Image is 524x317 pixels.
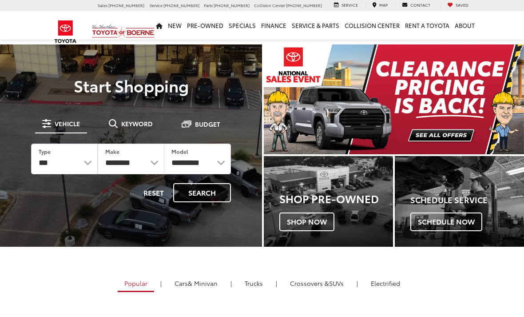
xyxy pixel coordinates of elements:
[150,2,163,8] span: Service
[410,213,482,231] span: Schedule Now
[395,156,524,247] a: Schedule Service Schedule Now
[238,276,270,291] a: Trucks
[228,279,234,288] li: |
[204,2,213,8] span: Parts
[226,11,258,40] a: Specials
[364,276,407,291] a: Electrified
[279,193,393,204] h3: Shop Pre-Owned
[105,148,119,155] label: Make
[402,11,452,40] a: Rent a Toyota
[264,44,524,154] div: carousel slide number 1 of 2
[264,156,393,247] a: Shop Pre-Owned Shop Now
[108,2,144,8] span: [PHONE_NUMBER]
[258,11,289,40] a: Finance
[19,76,243,94] p: Start Shopping
[452,11,477,40] a: About
[136,183,171,202] button: Reset
[55,120,80,127] span: Vehicle
[49,17,82,46] img: Toyota
[195,121,220,127] span: Budget
[39,148,51,155] label: Type
[456,2,468,8] span: Saved
[214,2,250,8] span: [PHONE_NUMBER]
[188,279,218,288] span: & Minivan
[121,120,153,127] span: Keyword
[173,183,231,202] button: Search
[264,156,393,247] div: Toyota
[286,2,322,8] span: [PHONE_NUMBER]
[441,2,475,9] a: My Saved Vehicles
[254,2,285,8] span: Collision Center
[485,62,524,136] button: Click to view next picture.
[264,62,303,136] button: Click to view previous picture.
[98,2,107,8] span: Sales
[168,276,224,291] a: Cars
[342,11,402,40] a: Collision Center
[410,196,524,205] h4: Schedule Service
[279,213,334,231] span: Shop Now
[289,11,342,40] a: Service & Parts: Opens in a new tab
[165,11,184,40] a: New
[184,11,226,40] a: Pre-Owned
[264,44,524,154] img: Clearance Pricing Is Back
[171,148,188,155] label: Model
[395,2,437,9] a: Contact
[118,276,154,292] a: Popular
[163,2,199,8] span: [PHONE_NUMBER]
[354,279,360,288] li: |
[274,279,279,288] li: |
[341,2,358,8] span: Service
[395,156,524,247] div: Toyota
[290,279,329,288] span: Crossovers &
[365,2,394,9] a: Map
[158,279,164,288] li: |
[283,276,350,291] a: SUVs
[264,44,524,154] section: Carousel section with vehicle pictures - may contain disclaimers.
[327,2,365,9] a: Service
[91,24,155,40] img: Vic Vaughan Toyota of Boerne
[153,11,165,40] a: Home
[379,2,388,8] span: Map
[410,2,430,8] span: Contact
